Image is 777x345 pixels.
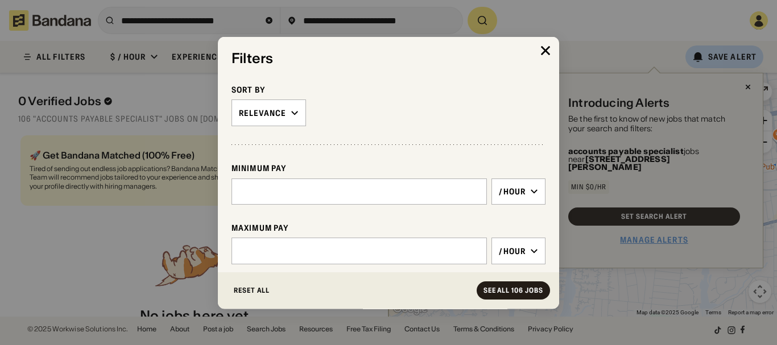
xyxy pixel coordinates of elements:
[232,223,545,233] div: Maximum Pay
[234,287,270,294] div: Reset All
[483,287,543,294] div: See all 106 jobs
[232,163,545,173] div: Minimum Pay
[499,246,526,256] div: /hour
[239,107,286,118] div: Relevance
[232,50,545,66] div: Filters
[499,186,526,196] div: /hour
[232,85,545,95] div: Sort By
